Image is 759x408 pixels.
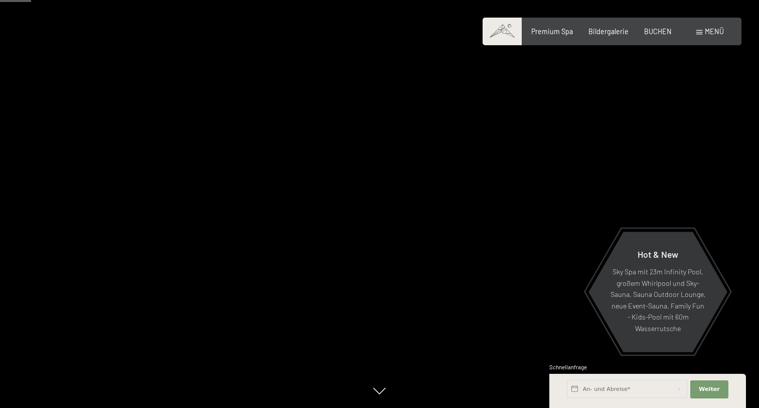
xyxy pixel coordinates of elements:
span: Weiter [699,385,720,393]
span: Menü [705,27,724,36]
a: Bildergalerie [588,27,629,36]
a: BUCHEN [644,27,672,36]
span: Hot & New [638,249,678,260]
button: Weiter [690,380,728,398]
a: Hot & New Sky Spa mit 23m Infinity Pool, großem Whirlpool und Sky-Sauna, Sauna Outdoor Lounge, ne... [588,231,728,353]
p: Sky Spa mit 23m Infinity Pool, großem Whirlpool und Sky-Sauna, Sauna Outdoor Lounge, neue Event-S... [610,267,706,335]
span: Schnellanfrage [549,364,587,370]
a: Premium Spa [531,27,573,36]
